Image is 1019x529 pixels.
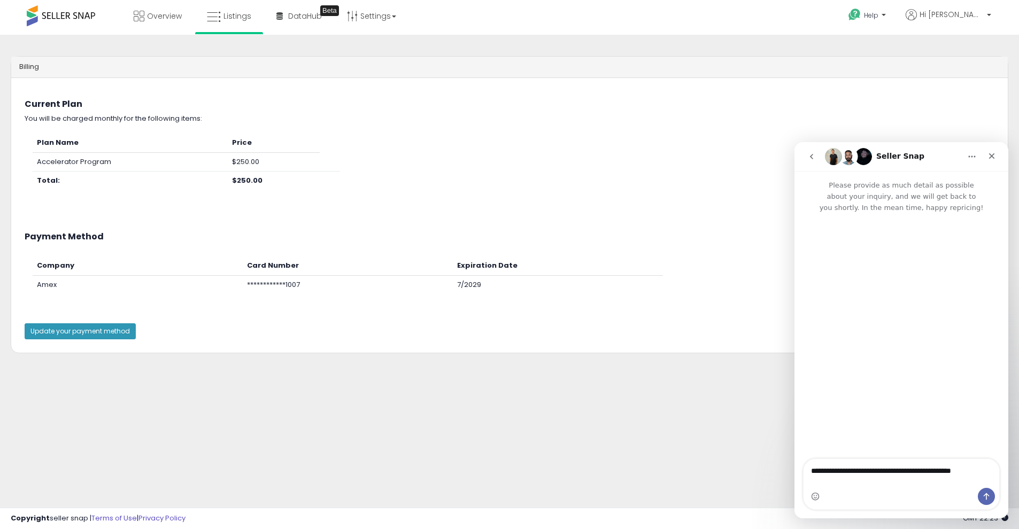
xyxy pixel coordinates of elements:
[320,5,339,16] div: Tooltip anchor
[794,142,1008,518] iframe: Intercom live chat
[37,175,60,185] b: Total:
[11,57,1008,78] div: Billing
[138,513,186,523] a: Privacy Policy
[864,11,878,20] span: Help
[33,275,243,294] td: Amex
[848,8,861,21] i: Get Help
[25,232,994,242] h3: Payment Method
[453,275,663,294] td: 7/2029
[11,513,50,523] strong: Copyright
[11,514,186,524] div: seller snap | |
[33,134,228,152] th: Plan Name
[147,11,182,21] span: Overview
[228,134,320,152] th: Price
[25,323,136,339] button: Update your payment method
[25,113,202,123] span: You will be charged monthly for the following items:
[288,11,322,21] span: DataHub
[91,513,137,523] a: Terms of Use
[453,256,663,275] th: Expiration Date
[906,9,991,33] a: Hi [PERSON_NAME]
[33,152,228,172] td: Accelerator Program
[228,152,320,172] td: $250.00
[25,99,994,109] h3: Current Plan
[223,11,251,21] span: Listings
[920,9,984,20] span: Hi [PERSON_NAME]
[33,256,243,275] th: Company
[243,256,453,275] th: Card Number
[232,175,263,185] b: $250.00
